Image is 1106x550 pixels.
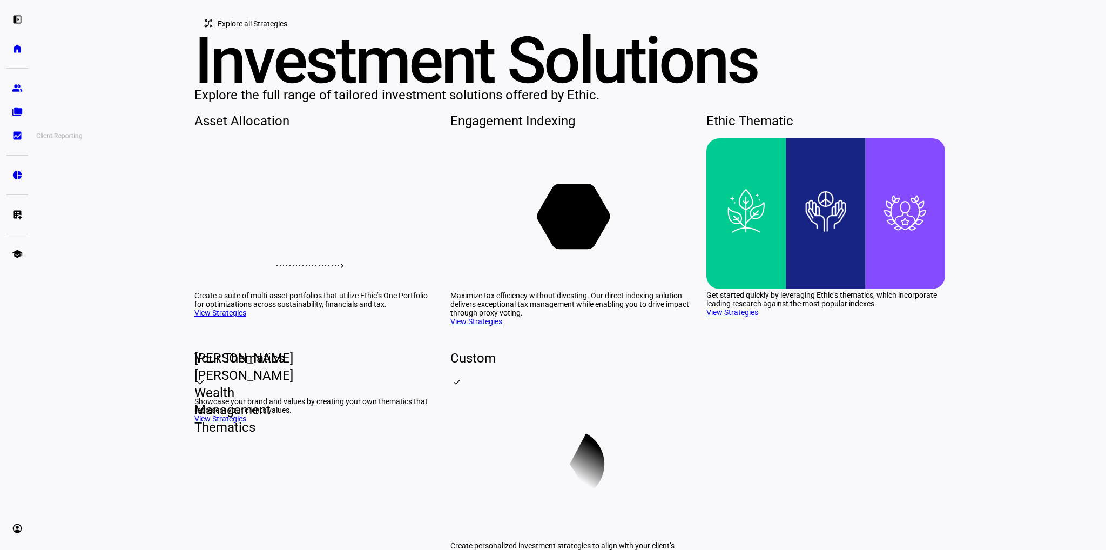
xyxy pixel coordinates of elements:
[6,164,28,186] a: pie_chart
[194,291,433,308] div: Create a suite of multi-asset portfolios that utilize Ethic’s One Portfolio for optimizations acr...
[32,129,95,142] div: Client Reporting
[450,112,689,130] div: Engagement Indexing
[450,350,689,367] div: Custom
[12,523,23,534] eth-mat-symbol: account_circle
[194,397,433,414] div: Showcase your brand and values by creating your own thematics that represent your clients values.
[450,317,502,326] a: View Strategies
[218,13,287,35] span: Explore all Strategies
[706,291,945,308] div: Get started quickly by leveraging Ethic’s thematics, which incorporate leading research against t...
[12,209,23,220] eth-mat-symbol: list_alt_add
[12,130,23,141] eth-mat-symbol: bid_landscape
[186,350,203,436] span: [PERSON_NAME] [PERSON_NAME] Wealth Management Thematics
[453,378,461,386] mat-icon: check
[194,308,246,317] a: View Strategies
[12,14,23,25] eth-mat-symbol: left_panel_open
[706,308,758,317] a: View Strategies
[194,13,300,35] button: Explore all Strategies
[203,18,214,29] mat-icon: tactic
[6,77,28,99] a: group
[194,86,946,104] div: Explore the full range of tailored investment solutions offered by Ethic.
[12,43,23,54] eth-mat-symbol: home
[12,170,23,180] eth-mat-symbol: pie_chart
[706,112,945,130] div: Ethic Thematic
[194,112,433,130] div: Asset Allocation
[12,83,23,93] eth-mat-symbol: group
[12,249,23,259] eth-mat-symbol: school
[6,38,28,59] a: home
[12,106,23,117] eth-mat-symbol: folder_copy
[6,101,28,123] a: folder_copy
[194,350,433,367] div: Your Thematics
[6,125,28,146] a: bid_landscape
[450,291,689,317] div: Maximize tax efficiency without divesting. Our direct indexing solution delivers exceptional tax ...
[194,414,246,423] a: View Strategies
[194,35,946,86] div: Investment Solutions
